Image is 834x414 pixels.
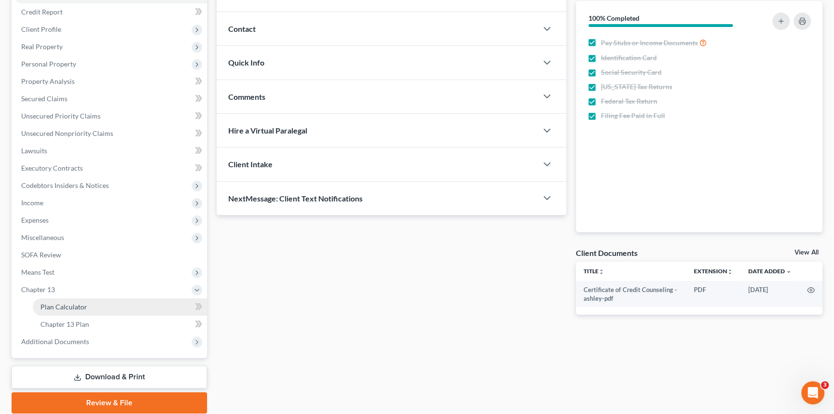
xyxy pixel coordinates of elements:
[21,337,89,346] span: Additional Documents
[21,233,64,241] span: Miscellaneous
[33,298,207,316] a: Plan Calculator
[601,111,665,120] span: Filing Fee Paid in Full
[21,251,61,259] span: SOFA Review
[786,269,792,275] i: expand_more
[21,8,63,16] span: Credit Report
[40,320,89,328] span: Chapter 13 Plan
[13,90,207,107] a: Secured Claims
[228,126,307,135] span: Hire a Virtual Paralegal
[228,58,264,67] span: Quick Info
[21,94,67,103] span: Secured Claims
[21,199,43,207] span: Income
[686,281,741,307] td: PDF
[21,147,47,155] span: Lawsuits
[12,392,207,414] a: Review & File
[584,267,604,275] a: Titleunfold_more
[13,73,207,90] a: Property Analysis
[21,60,76,68] span: Personal Property
[12,366,207,388] a: Download & Print
[21,285,55,294] span: Chapter 13
[21,129,113,137] span: Unsecured Nonpriority Claims
[21,216,49,224] span: Expenses
[228,92,265,101] span: Comments
[821,381,829,389] span: 3
[21,112,101,120] span: Unsecured Priority Claims
[13,142,207,160] a: Lawsuits
[576,281,687,307] td: Certificate of Credit Counseling - ashley-pdf
[228,24,256,33] span: Contact
[601,38,698,48] span: Pay Stubs or Income Documents
[228,194,363,203] span: NextMessage: Client Text Notifications
[601,67,662,77] span: Social Security Card
[576,248,638,258] div: Client Documents
[588,14,639,22] strong: 100% Completed
[599,269,604,275] i: unfold_more
[21,181,109,189] span: Codebtors Insiders & Notices
[13,125,207,142] a: Unsecured Nonpriority Claims
[13,3,207,21] a: Credit Report
[601,53,657,63] span: Identification Card
[601,82,672,92] span: [US_STATE] Tax Returns
[228,160,273,169] span: Client Intake
[741,281,799,307] td: [DATE]
[801,381,824,404] iframe: Intercom live chat
[13,107,207,125] a: Unsecured Priority Claims
[13,246,207,264] a: SOFA Review
[33,316,207,333] a: Chapter 13 Plan
[13,160,207,177] a: Executory Contracts
[795,249,819,256] a: View All
[601,96,657,106] span: Federal Tax Return
[748,267,792,275] a: Date Added expand_more
[40,303,87,311] span: Plan Calculator
[21,42,63,51] span: Real Property
[694,267,733,275] a: Extensionunfold_more
[21,164,83,172] span: Executory Contracts
[727,269,733,275] i: unfold_more
[21,25,61,33] span: Client Profile
[21,77,75,85] span: Property Analysis
[21,268,54,276] span: Means Test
